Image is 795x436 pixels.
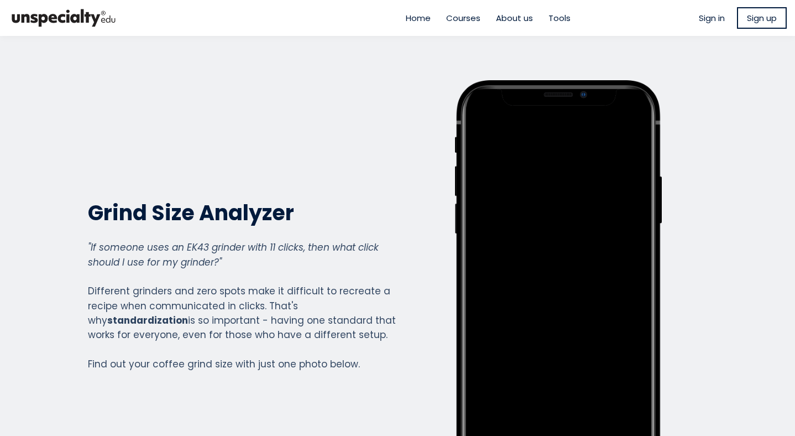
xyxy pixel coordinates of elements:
a: Sign up [737,7,787,29]
h2: Grind Size Analyzer [88,199,396,226]
a: Sign in [699,12,725,24]
a: Tools [548,12,571,24]
strong: standardization [107,314,188,327]
span: Sign up [747,12,777,24]
div: Different grinders and zero spots make it difficult to recreate a recipe when communicated in cli... [88,240,396,371]
em: "If someone uses an EK43 grinder with 11 clicks, then what click should I use for my grinder?" [88,241,379,268]
a: Home [406,12,431,24]
a: Courses [446,12,480,24]
img: bc390a18feecddb333977e298b3a00a1.png [8,4,119,32]
a: About us [496,12,533,24]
